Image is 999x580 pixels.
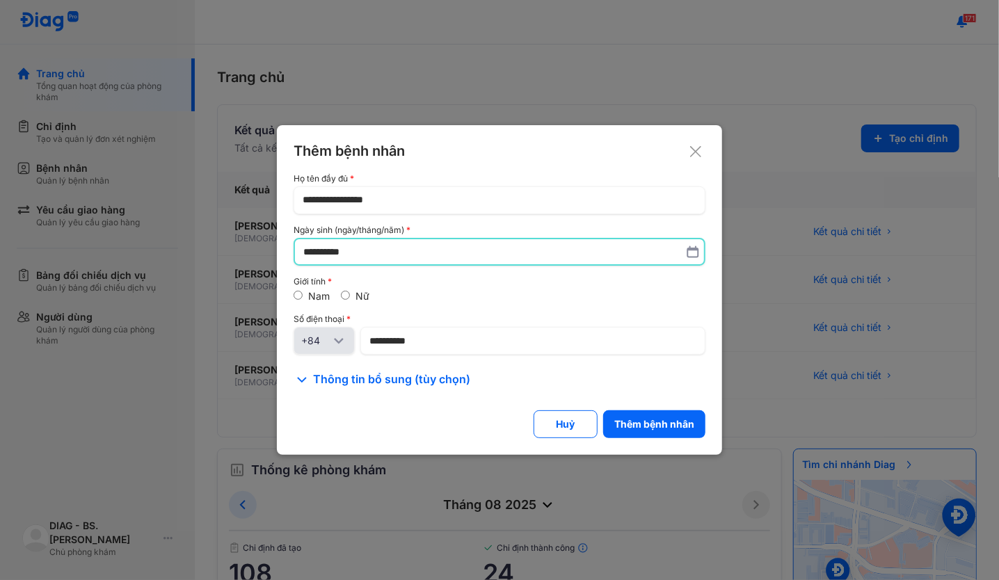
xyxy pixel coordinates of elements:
[294,277,705,287] div: Giới tính
[294,142,705,160] div: Thêm bệnh nhân
[355,290,369,302] label: Nữ
[294,225,705,235] div: Ngày sinh (ngày/tháng/năm)
[294,174,705,184] div: Họ tên đầy đủ
[603,410,705,438] button: Thêm bệnh nhân
[308,290,330,302] label: Nam
[534,410,598,438] button: Huỷ
[294,314,705,324] div: Số điện thoại
[313,371,470,388] span: Thông tin bổ sung (tùy chọn)
[614,417,694,431] div: Thêm bệnh nhân
[301,334,330,348] div: +84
